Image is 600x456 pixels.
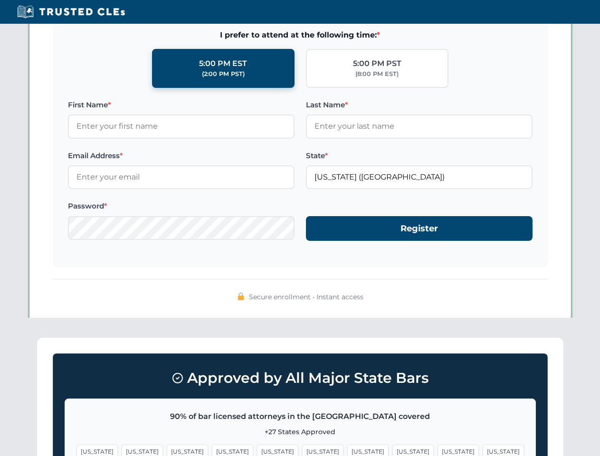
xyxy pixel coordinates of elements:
[14,5,128,19] img: Trusted CLEs
[249,292,363,302] span: Secure enrollment • Instant access
[306,114,533,138] input: Enter your last name
[306,99,533,111] label: Last Name
[353,57,401,70] div: 5:00 PM PST
[199,57,247,70] div: 5:00 PM EST
[306,150,533,161] label: State
[237,293,245,300] img: 🔒
[68,99,295,111] label: First Name
[68,165,295,189] input: Enter your email
[76,410,524,423] p: 90% of bar licensed attorneys in the [GEOGRAPHIC_DATA] covered
[68,114,295,138] input: Enter your first name
[76,427,524,437] p: +27 States Approved
[68,150,295,161] label: Email Address
[355,69,399,79] div: (8:00 PM EST)
[306,165,533,189] input: California (CA)
[68,29,533,41] span: I prefer to attend at the following time:
[202,69,245,79] div: (2:00 PM PST)
[65,365,536,391] h3: Approved by All Major State Bars
[306,216,533,241] button: Register
[68,200,295,212] label: Password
